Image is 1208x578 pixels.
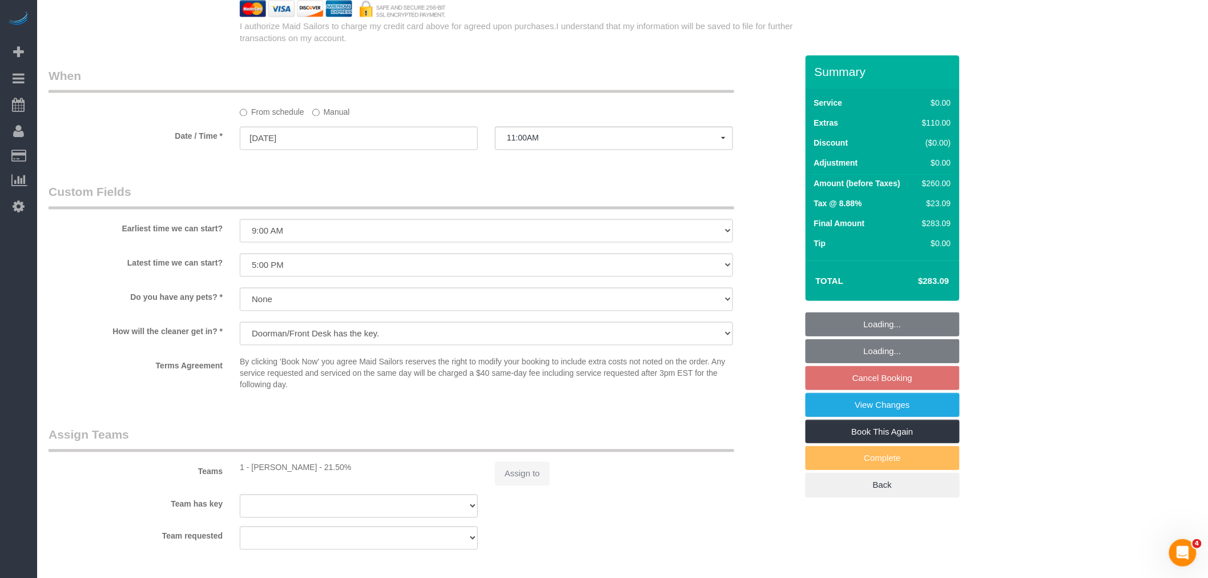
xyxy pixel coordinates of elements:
label: Date / Time * [40,127,231,142]
label: Manual [312,103,350,118]
img: Automaid Logo [7,11,30,27]
label: Discount [814,137,848,148]
a: Back [806,473,960,497]
h3: Summary [815,65,954,78]
legend: Assign Teams [49,427,734,452]
div: $283.09 [917,218,951,229]
span: 4 [1193,539,1202,548]
div: $0.00 [917,97,951,109]
span: 11:00AM [507,134,721,143]
iframe: Intercom live chat [1169,539,1197,567]
label: Terms Agreement [40,356,231,372]
label: Do you have any pets? * [40,288,231,303]
legend: Custom Fields [49,184,734,210]
label: Tip [814,238,826,249]
label: Adjustment [814,157,858,168]
div: $0.00 [917,238,951,249]
label: Latest time we can start? [40,254,231,269]
div: $260.00 [917,178,951,189]
label: Team requested [40,527,231,542]
label: How will the cleaner get in? * [40,322,231,338]
label: Earliest time we can start? [40,219,231,235]
a: View Changes [806,393,960,417]
legend: When [49,67,734,93]
img: credit cards [231,1,454,17]
input: From schedule [240,109,247,117]
input: Manual [312,109,320,117]
div: I authorize Maid Sailors to charge my credit card above for agreed upon purchases. [231,20,805,45]
h4: $283.09 [884,276,949,286]
div: $23.09 [917,198,951,209]
label: Teams [40,462,231,477]
strong: Total [816,276,844,286]
label: Extras [814,117,839,129]
div: $0.00 [917,157,951,168]
label: Team has key [40,495,231,510]
label: Final Amount [814,218,865,229]
p: By clicking 'Book Now' you agree Maid Sailors reserves the right to modify your booking to includ... [240,356,733,391]
button: 11:00AM [495,127,733,150]
div: ($0.00) [917,137,951,148]
label: Tax @ 8.88% [814,198,862,209]
label: Service [814,97,843,109]
a: Book This Again [806,420,960,444]
label: Amount (before Taxes) [814,178,900,189]
label: From schedule [240,103,304,118]
div: 1 - [PERSON_NAME] - 21.50% [240,462,478,473]
div: $110.00 [917,117,951,129]
input: MM/DD/YYYY [240,127,478,150]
